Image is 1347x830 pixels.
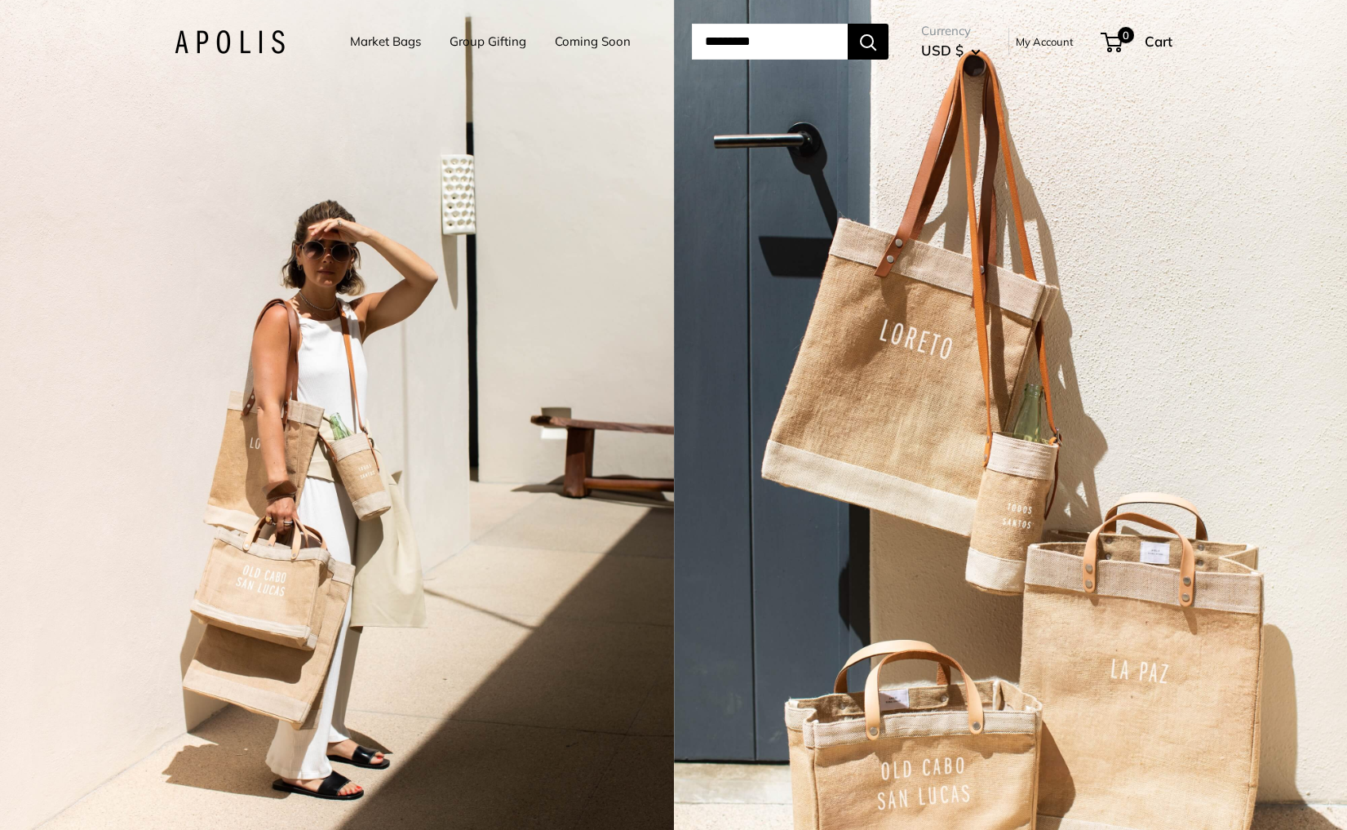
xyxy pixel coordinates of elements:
span: 0 [1118,27,1134,43]
span: USD $ [921,42,964,59]
a: 0 Cart [1102,29,1172,55]
button: Search [848,24,888,60]
button: USD $ [921,38,981,64]
a: My Account [1016,32,1074,51]
span: Cart [1145,33,1172,50]
input: Search... [692,24,848,60]
span: Currency [921,20,981,42]
a: Group Gifting [450,30,526,53]
a: Coming Soon [555,30,631,53]
a: Market Bags [350,30,421,53]
img: Apolis [175,30,285,54]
